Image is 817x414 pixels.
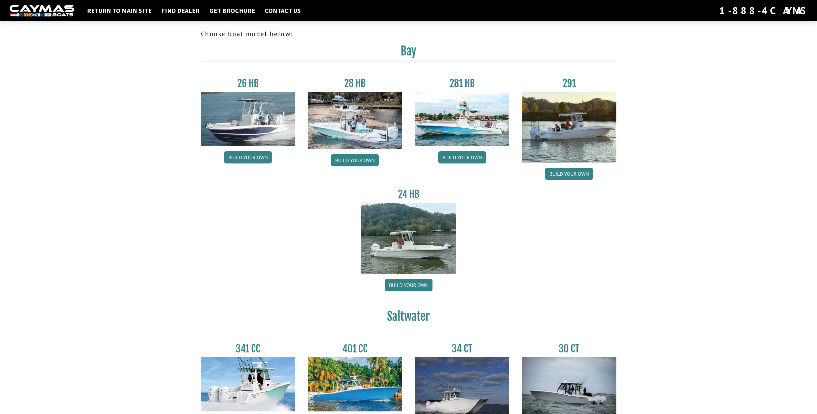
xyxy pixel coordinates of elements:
[308,77,402,89] h3: 28 HB
[385,279,432,291] a: Build your own
[415,77,509,89] h3: 281 HB
[84,6,155,15] a: Return to main site
[308,343,402,355] h3: 401 CC
[361,203,456,273] img: 24_HB_thumbnail.jpg
[522,92,616,163] img: 291_Thumbnail.jpg
[201,29,616,39] p: Choose boat model below:
[308,357,402,411] img: 401CC_thumb.pg.jpg
[545,168,593,180] a: Build your own
[201,92,295,146] img: 26_new_photo_resized.jpg
[201,77,295,89] h3: 26 HB
[158,6,203,15] a: Find Dealer
[415,343,509,355] h3: 34 CT
[206,6,258,15] a: Get Brochure
[261,6,304,15] a: Contact Us
[201,357,295,411] img: 341CC-thumbjpg.jpg
[719,4,807,18] div: 1-888-4CAYMAS
[201,309,616,327] h2: Saltwater
[10,5,74,17] img: white-logo-c9c8dbefe5ff5ceceb0f0178aa75bf4bb51f6bca0971e226c86eb53dfe498488.png
[522,77,616,89] h3: 291
[331,154,379,166] a: Build your own
[361,188,456,200] h3: 24 HB
[201,343,295,355] h3: 341 CC
[308,92,402,149] img: 28_hb_thumbnail_for_caymas_connect.jpg
[201,44,616,62] h2: Bay
[224,151,272,163] a: Build your own
[438,151,486,163] a: Build your own
[522,343,616,355] h3: 30 CT
[415,92,509,146] img: 28-hb-twin.jpg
